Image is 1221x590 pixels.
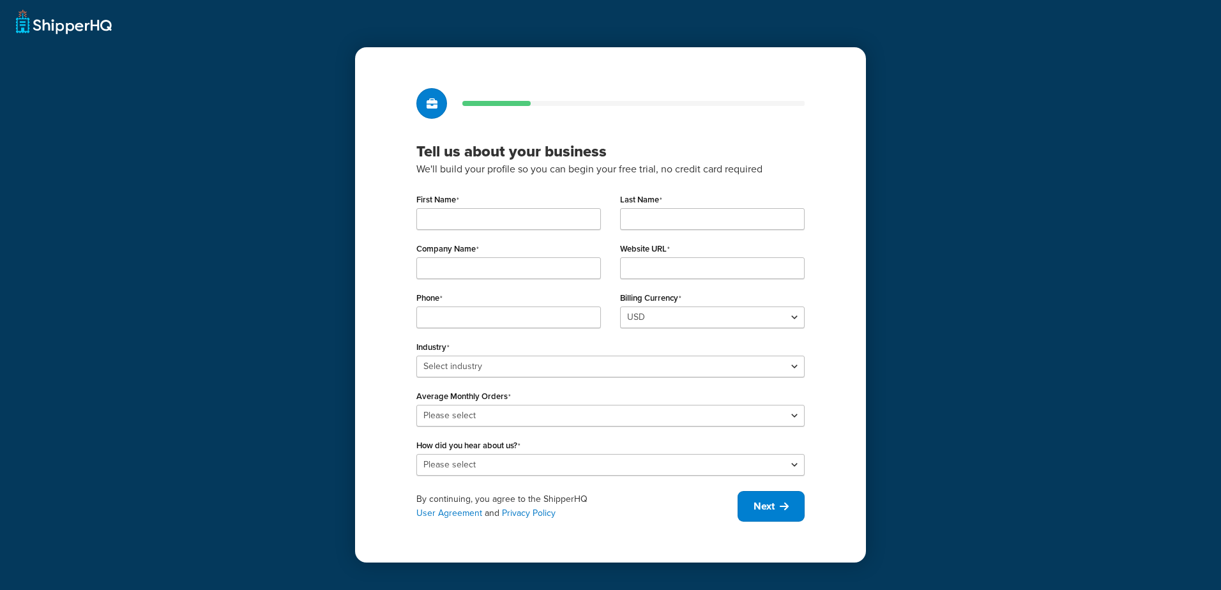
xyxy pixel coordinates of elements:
[416,142,805,161] h3: Tell us about your business
[416,506,482,520] a: User Agreement
[416,492,738,520] div: By continuing, you agree to the ShipperHQ and
[416,161,805,178] p: We'll build your profile so you can begin your free trial, no credit card required
[738,491,805,522] button: Next
[502,506,556,520] a: Privacy Policy
[416,342,450,352] label: Industry
[754,499,775,513] span: Next
[416,391,511,402] label: Average Monthly Orders
[416,195,459,205] label: First Name
[620,293,681,303] label: Billing Currency
[416,244,479,254] label: Company Name
[620,244,670,254] label: Website URL
[620,195,662,205] label: Last Name
[416,441,520,451] label: How did you hear about us?
[416,293,443,303] label: Phone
